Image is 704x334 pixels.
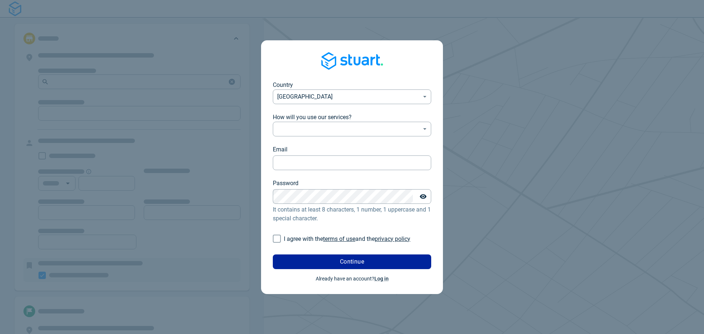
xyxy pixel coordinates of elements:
[374,276,389,282] a: Log in
[273,179,298,188] label: Password
[273,89,431,104] div: [GEOGRAPHIC_DATA]
[273,114,352,121] span: How will you use our services?
[273,81,293,88] span: Country
[273,145,287,154] label: Email
[284,235,410,242] span: I agree with the and the
[416,189,430,204] button: Toggle password visibility
[316,276,389,282] span: Already have an account?
[273,254,431,269] button: Continue
[273,205,431,223] p: It contains at least 8 characters, 1 number, 1 uppercase and 1 special character.
[323,235,355,242] a: terms of use
[340,259,364,265] span: Continue
[375,235,410,242] a: privacy policy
